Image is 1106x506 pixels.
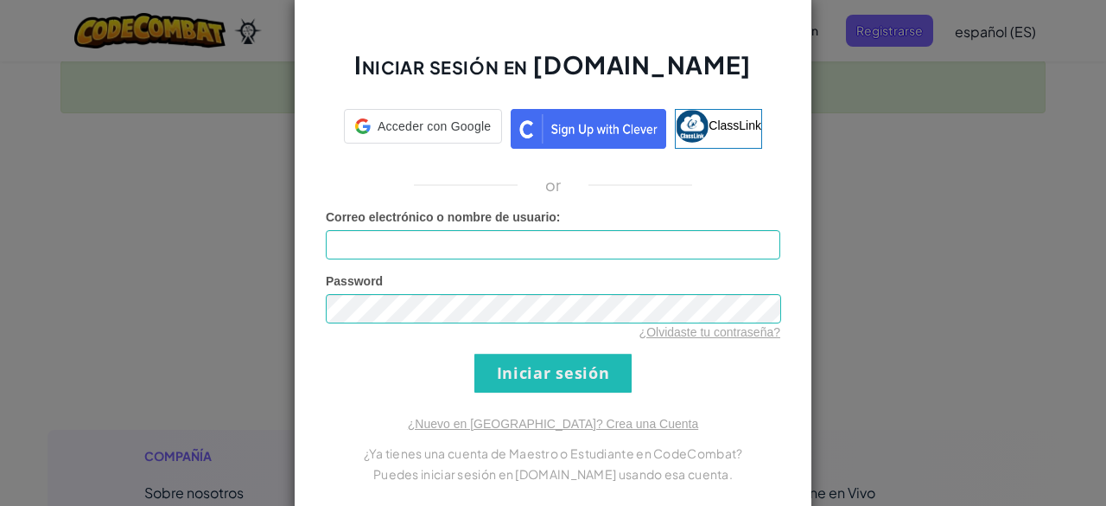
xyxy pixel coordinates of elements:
[326,274,383,288] span: Password
[474,354,632,393] input: Iniciar sesión
[511,109,666,149] img: clever_sso_button@2x.png
[326,208,561,226] label: :
[326,443,780,464] p: ¿Ya tienes una cuenta de Maestro o Estudiante en CodeCombat?
[344,109,502,144] div: Acceder con Google
[326,210,556,224] span: Correo electrónico o nombre de usuario
[676,110,709,143] img: classlink-logo-small.png
[326,464,780,484] p: Puedes iniciar sesión en [DOMAIN_NAME] usando esa cuenta.
[326,48,780,99] h2: Iniciar sesión en [DOMAIN_NAME]
[344,109,502,149] a: Acceder con Google
[639,325,780,339] a: ¿Olvidaste tu contraseña?
[545,175,562,195] p: or
[378,118,491,135] span: Acceder con Google
[709,118,761,131] span: ClassLink
[408,417,698,431] a: ¿Nuevo en [GEOGRAPHIC_DATA]? Crea una Cuenta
